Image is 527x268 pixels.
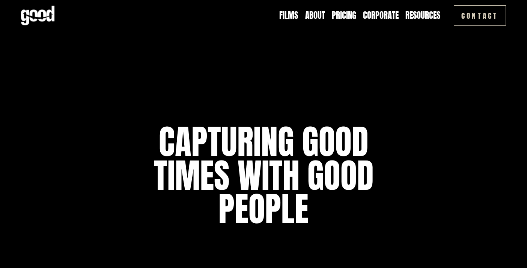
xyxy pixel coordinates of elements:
a: Pricing [332,9,356,21]
a: Contact [454,5,506,26]
span: Resources [405,10,440,20]
a: Films [279,9,298,21]
a: Corporate [363,9,399,21]
h1: capturing good times with good people [142,125,385,226]
a: About [305,9,325,21]
img: Good Feeling Films [21,6,54,25]
a: folder dropdown [405,9,440,21]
